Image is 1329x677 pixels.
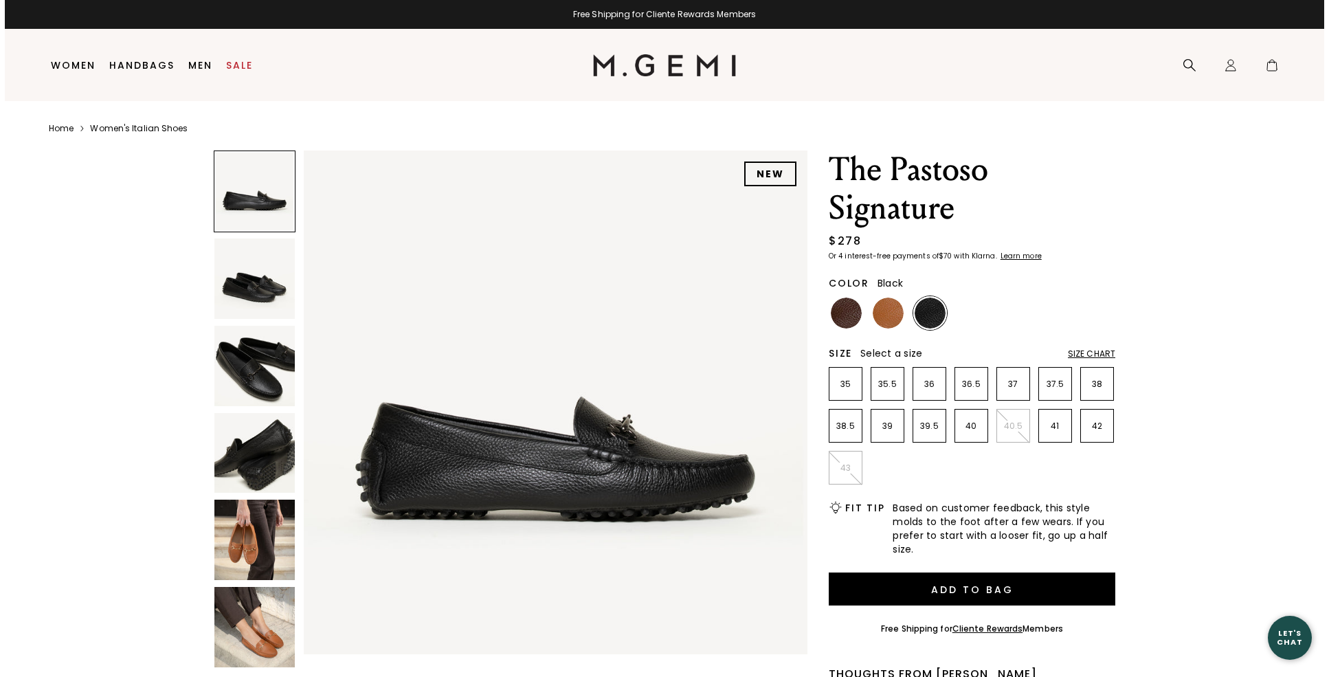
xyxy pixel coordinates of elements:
div: Free Shipping for Cliente Rewards Members [5,9,1324,20]
p: 38 [1081,379,1113,390]
span: Black [878,276,903,290]
div: Let's Chat [1268,629,1312,646]
img: The Pastoso Signature [214,326,295,406]
a: Sale [226,60,253,71]
a: Men [188,60,212,71]
klarna-placement-style-body: with Klarna [954,251,998,261]
p: 36 [913,379,946,390]
h2: Size [829,348,852,359]
a: Women [51,60,96,71]
a: Learn more [999,252,1042,260]
p: 37.5 [1039,379,1071,390]
a: Cliente Rewards [952,623,1023,634]
img: The Pastoso Signature [214,587,295,667]
p: 39.5 [913,421,946,432]
klarna-placement-style-cta: Learn more [1001,251,1042,261]
h1: The Pastoso Signature [829,151,1115,227]
div: NEW [744,162,796,186]
klarna-placement-style-amount: $70 [939,251,952,261]
img: Tan [873,298,904,329]
klarna-placement-style-body: Or 4 interest-free payments of [829,251,939,261]
p: 42 [1081,421,1113,432]
p: 40.5 [997,421,1029,432]
p: 36.5 [955,379,987,390]
img: The Pastoso Signature [214,500,295,580]
a: Women's Italian Shoes [90,123,188,134]
p: 38.5 [829,421,862,432]
a: Handbags [109,60,175,71]
p: 40 [955,421,987,432]
p: 39 [871,421,904,432]
div: $278 [829,233,861,249]
span: Based on customer feedback, this style molds to the foot after a few wears. If you prefer to star... [893,501,1115,556]
button: Add to Bag [829,573,1115,606]
img: The Pastoso Signature [214,238,295,319]
p: 35 [829,379,862,390]
p: 37 [997,379,1029,390]
a: Home [49,123,74,134]
p: 41 [1039,421,1071,432]
div: Free Shipping for Members [881,623,1063,634]
img: The Pastoso Signature [214,413,295,493]
p: 43 [829,463,862,474]
p: 35.5 [871,379,904,390]
img: The Pastoso Signature [304,151,807,654]
span: Select a size [860,346,922,360]
img: Chocolate [831,298,862,329]
h2: Color [829,278,869,289]
img: Black [915,298,946,329]
div: Size Chart [1068,348,1115,359]
h2: Fit Tip [845,502,884,513]
img: M.Gemi [593,54,737,76]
